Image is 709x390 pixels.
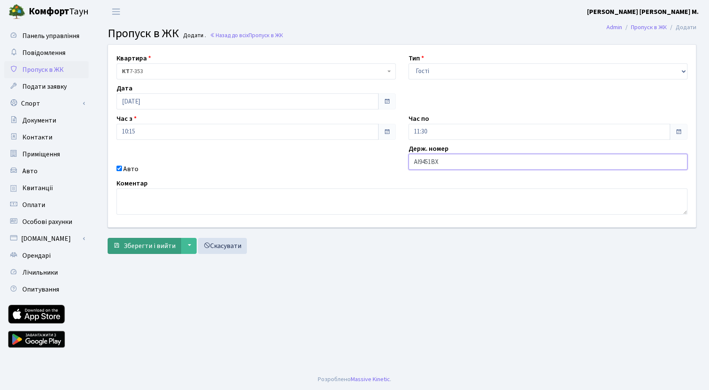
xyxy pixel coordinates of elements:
[22,150,60,159] span: Приміщення
[318,375,391,384] div: Розроблено .
[22,200,45,210] span: Оплати
[122,67,130,76] b: КТ
[4,196,89,213] a: Оплати
[124,241,176,251] span: Зберегти і вийти
[22,31,79,41] span: Панель управління
[22,65,64,74] span: Пропуск в ЖК
[249,31,283,39] span: Пропуск в ЖК
[667,23,696,32] li: Додати
[22,217,72,226] span: Особові рахунки
[210,31,283,39] a: Назад до всіхПропуск в ЖК
[409,53,424,63] label: Тип
[29,5,69,18] b: Комфорт
[4,78,89,95] a: Подати заявку
[22,48,65,57] span: Повідомлення
[4,61,89,78] a: Пропуск в ЖК
[106,5,127,19] button: Переключити навігацію
[29,5,89,19] span: Таун
[4,264,89,281] a: Лічильники
[8,3,25,20] img: logo.png
[4,129,89,146] a: Контакти
[116,83,133,93] label: Дата
[116,178,148,188] label: Коментар
[22,268,58,277] span: Лічильники
[122,67,385,76] span: <b>КТ</b>&nbsp;&nbsp;&nbsp;&nbsp;7-353
[409,144,449,154] label: Держ. номер
[409,114,429,124] label: Час по
[22,116,56,125] span: Документи
[606,23,622,32] a: Admin
[198,238,247,254] a: Скасувати
[116,53,151,63] label: Квартира
[22,251,51,260] span: Орендарі
[631,23,667,32] a: Пропуск в ЖК
[108,25,179,42] span: Пропуск в ЖК
[181,32,206,39] small: Додати .
[116,63,396,79] span: <b>КТ</b>&nbsp;&nbsp;&nbsp;&nbsp;7-353
[587,7,699,16] b: [PERSON_NAME] [PERSON_NAME] М.
[4,180,89,196] a: Квитанції
[22,133,52,142] span: Контакти
[4,112,89,129] a: Документи
[116,114,137,124] label: Час з
[4,146,89,163] a: Приміщення
[4,213,89,230] a: Особові рахунки
[22,82,67,91] span: Подати заявку
[108,238,181,254] button: Зберегти і вийти
[4,247,89,264] a: Орендарі
[587,7,699,17] a: [PERSON_NAME] [PERSON_NAME] М.
[22,285,59,294] span: Опитування
[4,95,89,112] a: Спорт
[123,164,138,174] label: Авто
[22,183,53,193] span: Квитанції
[4,230,89,247] a: [DOMAIN_NAME]
[4,44,89,61] a: Повідомлення
[594,19,709,36] nav: breadcrumb
[4,27,89,44] a: Панель управління
[4,281,89,298] a: Опитування
[351,375,390,384] a: Massive Kinetic
[4,163,89,180] a: Авто
[409,154,688,170] input: AA0001AA
[22,166,38,176] span: Авто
